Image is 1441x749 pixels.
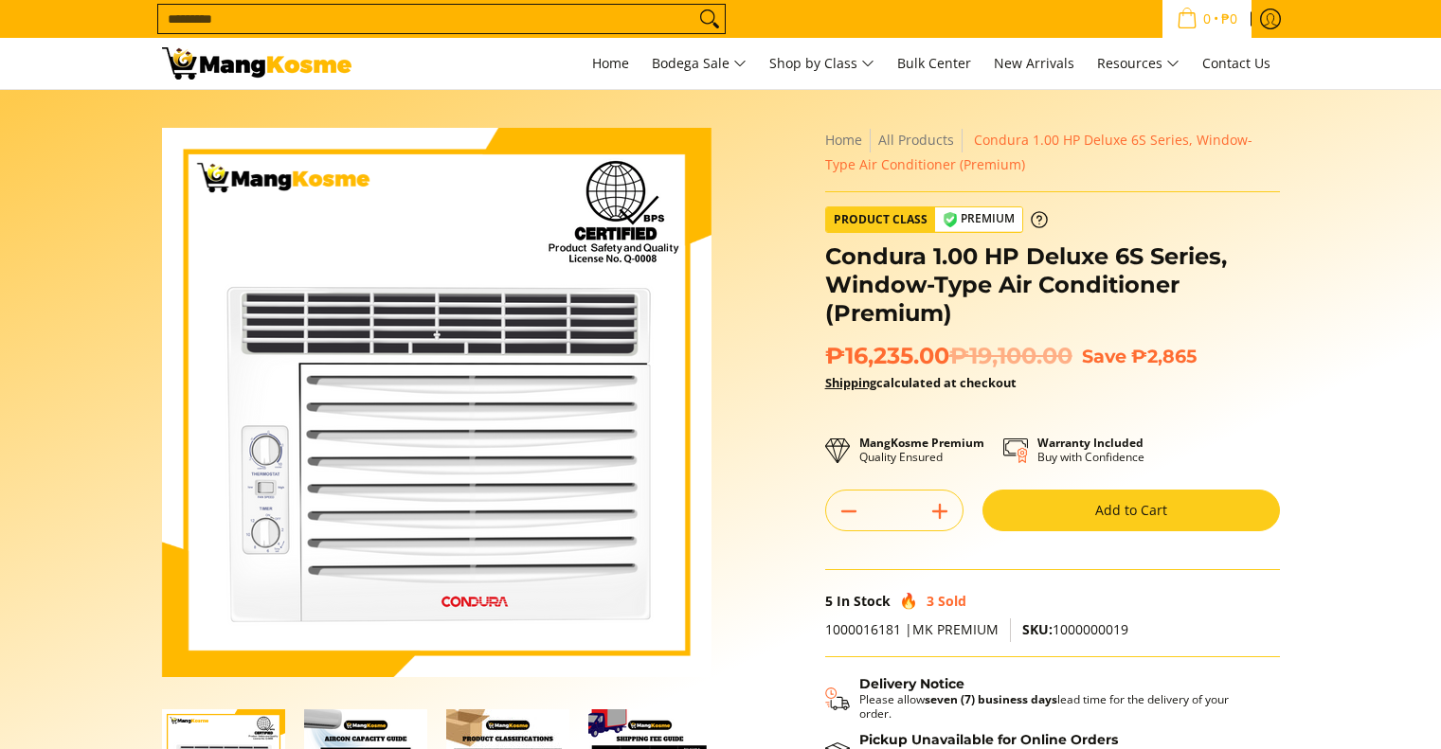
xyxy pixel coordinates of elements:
[825,131,862,149] a: Home
[935,207,1022,231] span: Premium
[1088,38,1189,89] a: Resources
[825,342,1072,370] span: ₱16,235.00
[370,38,1280,89] nav: Main Menu
[825,206,1048,233] a: Product Class Premium
[694,5,725,33] button: Search
[825,374,1017,391] strong: calculated at checkout
[1171,9,1243,29] span: •
[825,374,876,391] a: Shipping
[837,592,891,610] span: In Stock
[1218,12,1240,26] span: ₱0
[943,212,958,227] img: premium-badge-icon.webp
[1193,38,1280,89] a: Contact Us
[888,38,981,89] a: Bulk Center
[583,38,639,89] a: Home
[1131,345,1197,367] span: ₱2,865
[1202,54,1270,72] span: Contact Us
[859,692,1261,721] p: Please allow lead time for the delivery of your order.
[162,128,711,677] img: Condura 1.00 HP Deluxe 6S Series, Window-Type Air Conditioner (Premium)
[1022,620,1053,638] span: SKU:
[826,496,872,526] button: Subtract
[859,436,984,464] p: Quality Ensured
[1022,620,1128,638] span: 1000000019
[1082,345,1126,367] span: Save
[927,592,934,610] span: 3
[994,54,1074,72] span: New Arrivals
[825,242,1280,328] h1: Condura 1.00 HP Deluxe 6S Series, Window-Type Air Conditioner (Premium)
[162,47,351,80] img: Condura Window-Type Aircon: 6S Series 1.00 HP - Class B l Mang Kosme
[897,54,971,72] span: Bulk Center
[949,342,1072,370] del: ₱19,100.00
[1037,435,1144,451] strong: Warranty Included
[938,592,966,610] span: Sold
[982,490,1280,531] button: Add to Cart
[760,38,884,89] a: Shop by Class
[859,435,984,451] strong: MangKosme Premium
[859,731,1118,748] strong: Pickup Unavailable for Online Orders
[1200,12,1214,26] span: 0
[652,52,747,76] span: Bodega Sale
[917,496,963,526] button: Add
[825,128,1280,177] nav: Breadcrumbs
[825,592,833,610] span: 5
[769,52,874,76] span: Shop by Class
[984,38,1084,89] a: New Arrivals
[1037,436,1144,464] p: Buy with Confidence
[592,54,629,72] span: Home
[1097,52,1180,76] span: Resources
[825,620,999,638] span: 1000016181 |MK PREMIUM
[825,676,1261,722] button: Shipping & Delivery
[878,131,954,149] a: All Products
[826,207,935,232] span: Product Class
[925,691,1057,707] strong: seven (7) business days
[642,38,756,89] a: Bodega Sale
[825,131,1252,173] span: Condura 1.00 HP Deluxe 6S Series, Window-Type Air Conditioner (Premium)
[859,675,964,692] strong: Delivery Notice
